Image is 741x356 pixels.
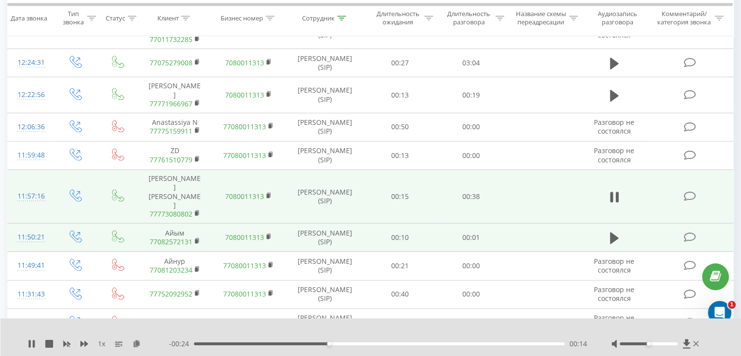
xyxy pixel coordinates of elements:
[285,280,365,308] td: [PERSON_NAME] (SIP)
[18,187,43,206] div: 11:57:16
[436,280,506,308] td: 00:00
[157,14,179,22] div: Клиент
[18,313,43,332] div: 11:30:14
[365,113,436,141] td: 00:50
[436,308,506,336] td: 00:00
[138,252,211,280] td: Айнур
[594,118,634,136] span: Разговор не состоялся
[728,301,736,309] span: 1
[98,339,105,349] span: 1 x
[436,252,506,280] td: 00:00
[138,113,211,141] td: Anastassiya N
[365,280,436,308] td: 00:40
[302,14,335,22] div: Сотрудник
[285,252,365,280] td: [PERSON_NAME] (SIP)
[444,10,493,27] div: Длительность разговора
[150,317,192,327] a: 77023909338
[223,289,266,298] a: 77080011313
[285,308,365,336] td: [PERSON_NAME] (SIP)
[570,339,587,349] span: 00:14
[515,10,567,27] div: Название схемы переадресации
[223,261,266,270] a: 77080011313
[221,14,263,22] div: Бизнес номер
[285,170,365,223] td: [PERSON_NAME] (SIP)
[374,10,422,27] div: Длительность ожидания
[594,285,634,303] span: Разговор не состоялся
[285,49,365,77] td: [PERSON_NAME] (SIP)
[18,146,43,165] div: 11:59:48
[436,170,506,223] td: 00:38
[365,308,436,336] td: 00:24
[150,58,192,67] a: 77075279008
[150,155,192,164] a: 77761510779
[327,342,331,346] div: Accessibility label
[11,14,47,22] div: Дата звонка
[150,265,192,275] a: 77081203234
[436,141,506,170] td: 00:00
[225,233,264,242] a: 7080011313
[365,252,436,280] td: 00:21
[365,170,436,223] td: 00:15
[225,90,264,99] a: 7080011313
[365,223,436,252] td: 00:10
[138,170,211,223] td: [PERSON_NAME] [PERSON_NAME]
[150,289,192,298] a: 77752092952
[594,257,634,275] span: Разговор не состоялся
[594,146,634,164] span: Разговор не состоялся
[646,342,650,346] div: Accessibility label
[285,113,365,141] td: [PERSON_NAME] (SIP)
[150,35,192,44] a: 77011732285
[106,14,125,22] div: Статус
[436,49,506,77] td: 03:04
[708,301,731,324] iframe: Intercom live chat
[365,49,436,77] td: 00:27
[365,77,436,113] td: 00:13
[18,53,43,72] div: 12:24:31
[594,313,634,331] span: Разговор не состоялся
[223,317,266,327] a: 77080011313
[150,237,192,246] a: 77082572131
[223,151,266,160] a: 77080011313
[18,285,43,304] div: 11:31:43
[225,192,264,201] a: 7080011313
[18,256,43,275] div: 11:49:41
[436,113,506,141] td: 00:00
[436,223,506,252] td: 00:01
[18,85,43,104] div: 12:22:56
[61,10,84,27] div: Тип звонка
[150,209,192,218] a: 77773080802
[138,77,211,113] td: [PERSON_NAME]
[594,21,634,40] span: Разговор не состоялся
[150,126,192,136] a: 77775159911
[223,122,266,131] a: 77080011313
[18,228,43,247] div: 11:50:21
[365,141,436,170] td: 00:13
[285,77,365,113] td: [PERSON_NAME] (SIP)
[169,339,194,349] span: - 00:24
[436,77,506,113] td: 00:19
[225,58,264,67] a: 7080011313
[150,99,192,108] a: 77771966967
[589,10,646,27] div: Аудиозапись разговора
[138,141,211,170] td: ZD
[138,223,211,252] td: Айым
[285,141,365,170] td: [PERSON_NAME] (SIP)
[655,10,712,27] div: Комментарий/категория звонка
[285,223,365,252] td: [PERSON_NAME] (SIP)
[18,118,43,137] div: 12:06:36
